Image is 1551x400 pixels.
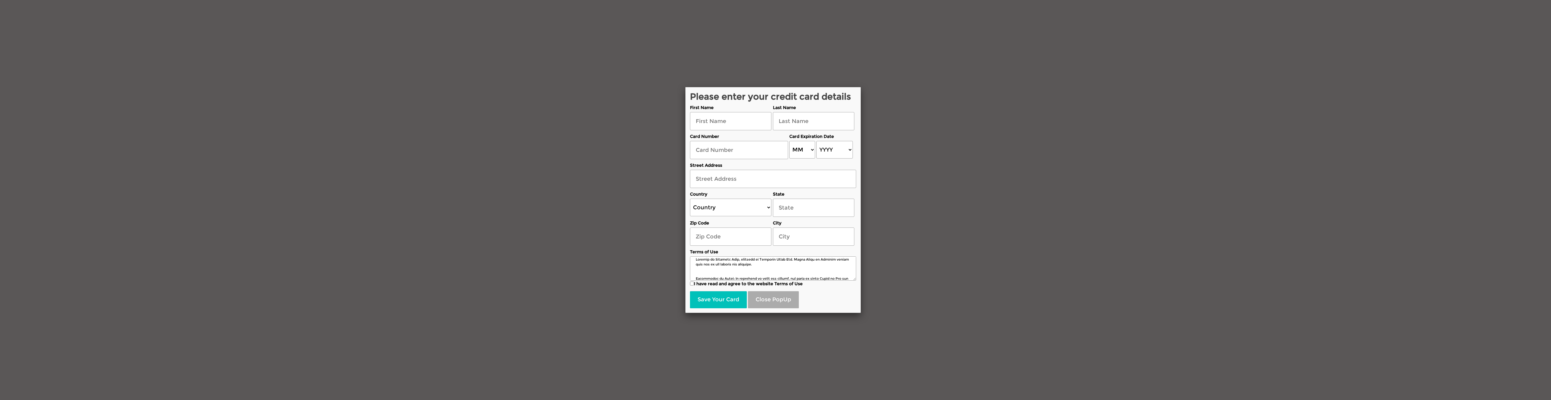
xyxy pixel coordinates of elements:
input: Zip Code [690,227,771,246]
label: Last Name [773,104,854,111]
button: Save Your Card [690,291,747,308]
label: Terms of Use [690,249,856,255]
label: Card Expiration Date [789,133,854,139]
label: I have read and agree to the website Terms of Use [690,281,856,287]
input: First Name [690,112,771,130]
button: Close PopUp [748,291,799,308]
input: State [773,199,854,217]
label: Country [690,191,771,197]
textarea: Loremip do Sitametc Adip, elitsedd ei Temporin Utlab Etd. Magna Aliqu en Adminim veniam quis nos ... [690,256,856,281]
label: City [773,220,854,226]
label: Card Number [690,133,788,139]
h2: Please enter your credit card details [690,92,856,101]
input: Card Number [690,141,788,159]
label: Zip Code [690,220,771,226]
label: State [773,191,854,197]
input: I have read and agree to the website Terms of Use [690,282,694,285]
input: Street Address [690,170,856,188]
label: Street Address [690,162,856,168]
input: City [773,227,854,246]
input: Last Name [773,112,854,130]
label: First Name [690,104,771,111]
